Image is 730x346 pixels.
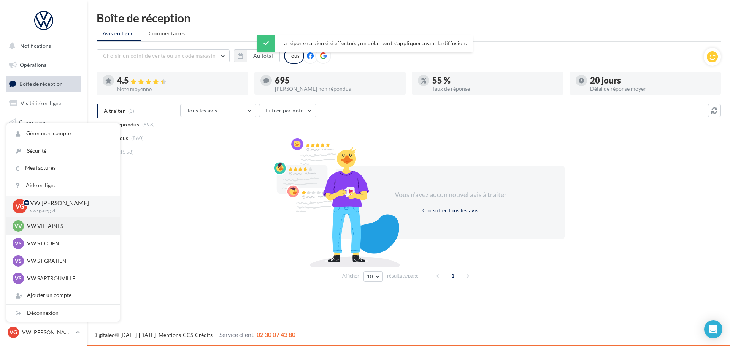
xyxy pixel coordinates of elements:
[275,86,400,92] div: [PERSON_NAME] non répondus
[142,122,155,128] span: (698)
[104,121,139,128] span: Non répondus
[27,257,111,265] p: VW ST GRATIEN
[103,52,216,59] span: Choisir un point de vente ou un code magasin
[6,305,120,322] div: Déconnexion
[6,160,120,177] a: Mes factures
[419,206,481,215] button: Consulter tous les avis
[20,43,51,49] span: Notifications
[363,271,383,282] button: 10
[27,240,111,247] p: VW ST OUEN
[16,202,24,211] span: VG
[183,332,193,338] a: CGS
[432,76,557,85] div: 55 %
[180,104,256,117] button: Tous les avis
[5,38,80,54] button: Notifications
[27,222,111,230] p: VW VILLAINES
[30,199,108,207] p: VW [PERSON_NAME]
[284,48,304,64] div: Tous
[21,100,61,106] span: Visibilité en ligne
[5,171,83,187] a: Calendrier
[219,331,254,338] span: Service client
[704,320,722,338] div: Open Intercom Messenger
[15,257,22,265] span: VS
[149,30,185,37] span: Commentaires
[30,207,108,214] p: vw-gar-gvf
[247,49,280,62] button: Au total
[5,95,83,111] a: Visibilité en ligne
[93,332,295,338] span: © [DATE]-[DATE] - - -
[22,329,73,336] p: VW [PERSON_NAME]
[15,275,22,282] span: VS
[6,177,120,194] a: Aide en ligne
[367,273,373,280] span: 10
[159,332,181,338] a: Mentions
[131,135,144,141] span: (860)
[97,49,230,62] button: Choisir un point de vente ou un code magasin
[5,57,83,73] a: Opérations
[275,76,400,85] div: 695
[118,149,134,155] span: (1558)
[5,190,83,212] a: PLV et print personnalisable
[257,331,295,338] span: 02 30 07 43 80
[342,272,359,280] span: Afficher
[234,49,280,62] button: Au total
[19,81,63,87] span: Boîte de réception
[590,86,715,92] div: Délai de réponse moyen
[447,270,459,282] span: 1
[20,62,46,68] span: Opérations
[97,12,721,24] div: Boîte de réception
[385,190,516,200] div: Vous n'avez aucun nouvel avis à traiter
[117,76,242,85] div: 4.5
[5,114,83,130] a: Campagnes
[195,332,213,338] a: Crédits
[6,325,81,340] a: VG VW [PERSON_NAME]
[6,125,120,142] a: Gérer mon compte
[5,133,83,149] a: Contacts
[6,142,120,160] a: Sécurité
[15,240,22,247] span: VS
[5,215,83,237] a: Campagnes DataOnDemand
[259,104,316,117] button: Filtrer par note
[14,222,22,230] span: VV
[5,152,83,168] a: Médiathèque
[93,332,115,338] a: Digitaleo
[117,87,242,92] div: Note moyenne
[19,118,46,125] span: Campagnes
[10,329,17,336] span: VG
[5,76,83,92] a: Boîte de réception
[387,272,419,280] span: résultats/page
[432,86,557,92] div: Taux de réponse
[590,76,715,85] div: 20 jours
[257,35,473,52] div: La réponse a bien été effectuée, un délai peut s’appliquer avant la diffusion.
[6,287,120,304] div: Ajouter un compte
[27,275,111,282] p: VW SARTROUVILLE
[187,107,217,114] span: Tous les avis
